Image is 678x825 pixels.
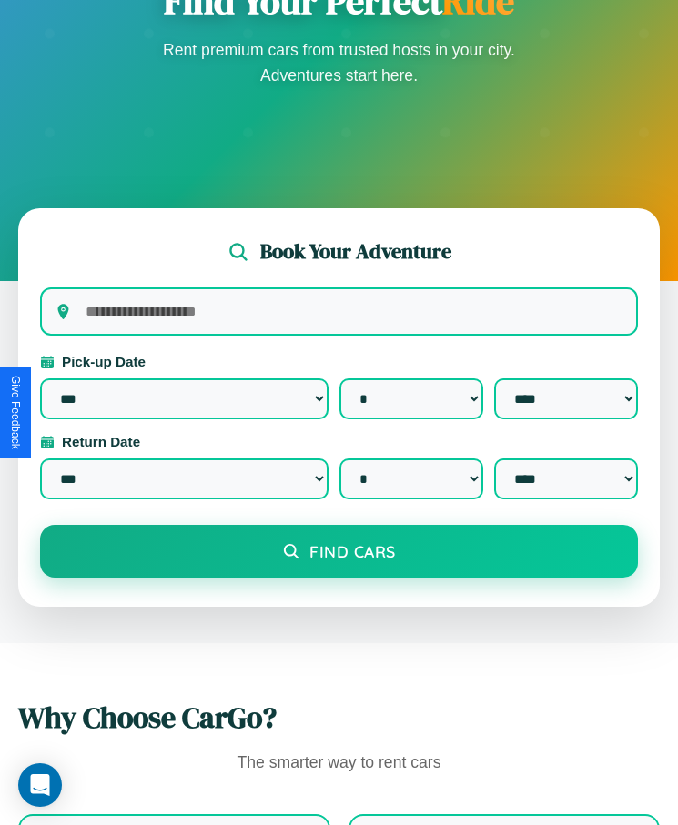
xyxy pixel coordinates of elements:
[9,376,22,449] div: Give Feedback
[40,354,638,369] label: Pick-up Date
[157,37,521,88] p: Rent premium cars from trusted hosts in your city. Adventures start here.
[18,698,660,738] h2: Why Choose CarGo?
[40,525,638,578] button: Find Cars
[18,763,62,807] div: Open Intercom Messenger
[260,237,451,266] h2: Book Your Adventure
[18,749,660,778] p: The smarter way to rent cars
[40,434,638,449] label: Return Date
